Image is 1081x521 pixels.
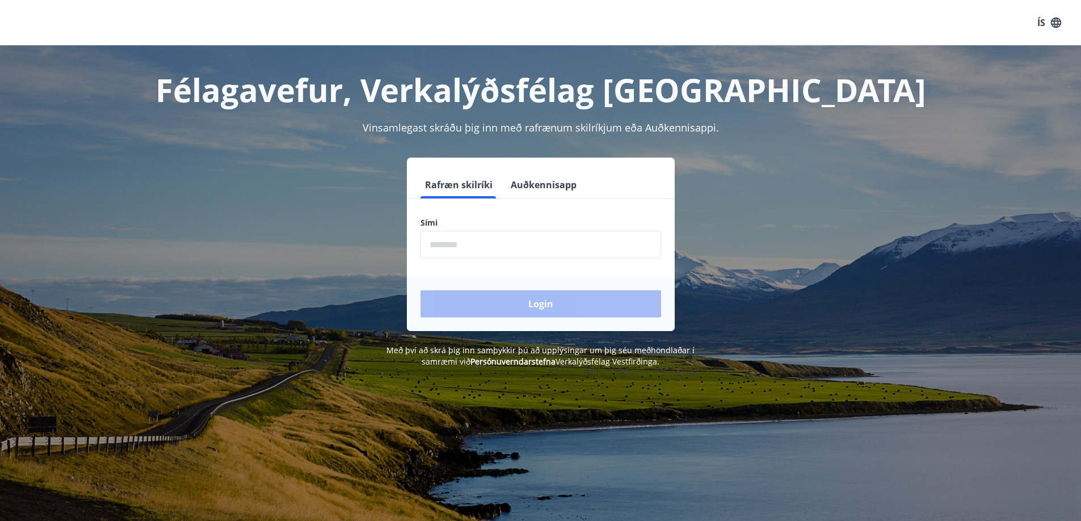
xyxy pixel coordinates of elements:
span: Með því að skrá þig inn samþykkir þú að upplýsingar um þig séu meðhöndlaðar í samræmi við Verkalý... [386,345,695,367]
button: Rafræn skilríki [420,171,497,198]
button: Auðkennisapp [506,171,581,198]
h1: Félagavefur, Verkalýðsfélag [GEOGRAPHIC_DATA] [146,68,936,111]
span: Vinsamlegast skráðu þig inn með rafrænum skilríkjum eða Auðkennisappi. [363,121,719,134]
a: Persónuverndarstefna [470,356,556,367]
label: Sími [420,217,661,228]
button: ÍS [1031,12,1067,33]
